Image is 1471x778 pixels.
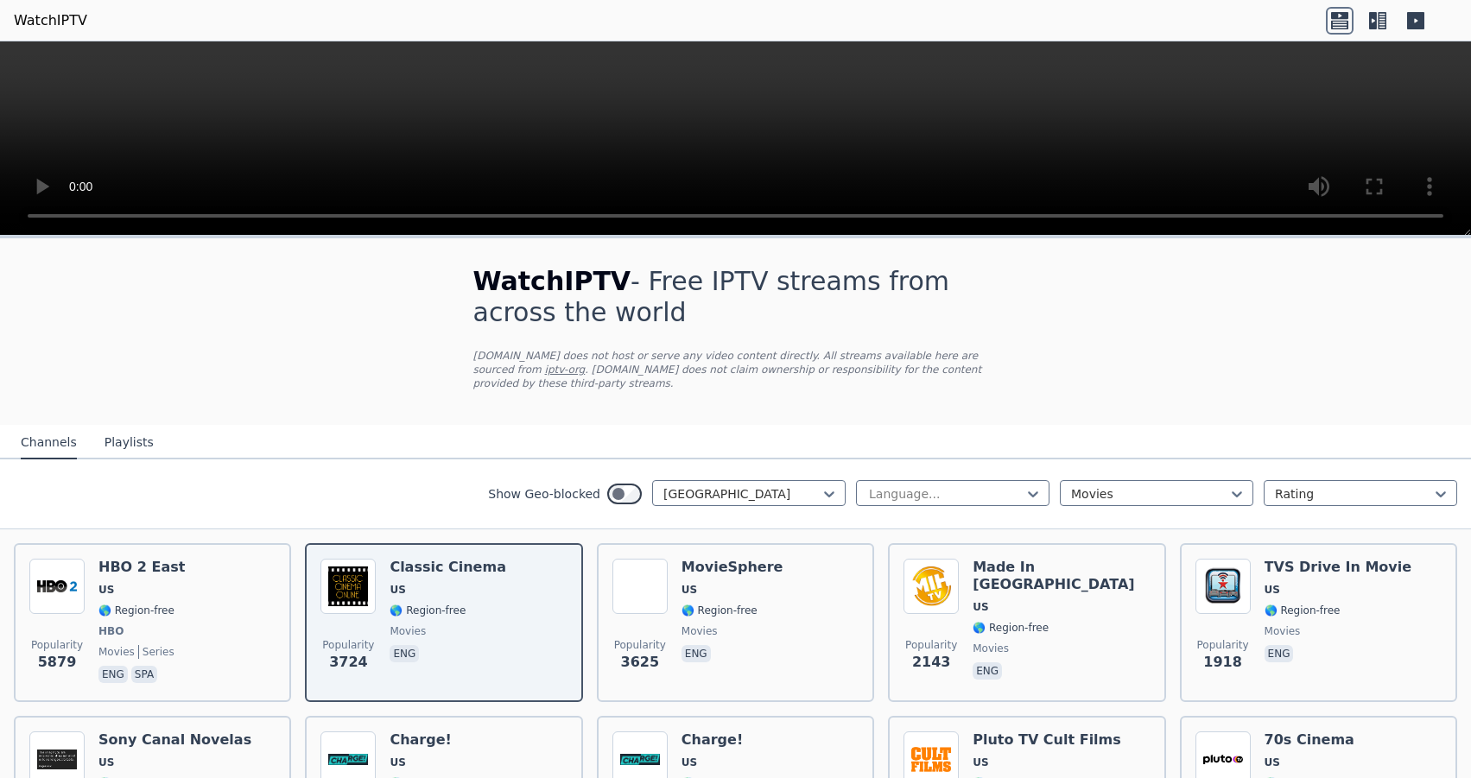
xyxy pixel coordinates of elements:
[390,624,426,638] span: movies
[682,624,718,638] span: movies
[1265,645,1294,662] p: eng
[390,559,506,576] h6: Classic Cinema
[973,600,988,614] span: US
[682,756,697,769] span: US
[1203,652,1242,673] span: 1918
[131,666,157,683] p: spa
[38,652,77,673] span: 5879
[98,604,174,617] span: 🌎 Region-free
[1265,624,1301,638] span: movies
[682,604,758,617] span: 🌎 Region-free
[614,638,666,652] span: Popularity
[473,266,999,328] h1: - Free IPTV streams from across the world
[329,652,368,673] span: 3724
[29,559,85,614] img: HBO 2 East
[98,731,251,749] h6: Sony Canal Novelas
[98,756,114,769] span: US
[98,583,114,597] span: US
[105,427,154,459] button: Playlists
[912,652,951,673] span: 2143
[973,756,988,769] span: US
[682,731,758,749] h6: Charge!
[973,621,1049,635] span: 🌎 Region-free
[612,559,668,614] img: MovieSphere
[682,583,697,597] span: US
[21,427,77,459] button: Channels
[98,645,135,659] span: movies
[390,731,466,749] h6: Charge!
[1265,559,1412,576] h6: TVS Drive In Movie
[390,583,405,597] span: US
[1265,604,1341,617] span: 🌎 Region-free
[621,652,660,673] span: 3625
[904,559,959,614] img: Made In Hollywood
[973,559,1150,593] h6: Made In [GEOGRAPHIC_DATA]
[14,10,87,31] a: WatchIPTV
[98,559,185,576] h6: HBO 2 East
[1195,559,1251,614] img: TVS Drive In Movie
[682,645,711,662] p: eng
[473,266,631,296] span: WatchIPTV
[682,559,783,576] h6: MovieSphere
[390,604,466,617] span: 🌎 Region-free
[390,645,419,662] p: eng
[320,559,376,614] img: Classic Cinema
[905,638,957,652] span: Popularity
[1265,756,1280,769] span: US
[1265,731,1354,749] h6: 70s Cinema
[1197,638,1249,652] span: Popularity
[1265,583,1280,597] span: US
[473,349,999,390] p: [DOMAIN_NAME] does not host or serve any video content directly. All streams available here are s...
[31,638,83,652] span: Popularity
[488,485,600,503] label: Show Geo-blocked
[322,638,374,652] span: Popularity
[973,662,1002,680] p: eng
[138,645,174,659] span: series
[98,666,128,683] p: eng
[973,731,1121,749] h6: Pluto TV Cult Films
[98,624,124,638] span: HBO
[390,756,405,769] span: US
[973,642,1009,655] span: movies
[545,364,586,376] a: iptv-org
